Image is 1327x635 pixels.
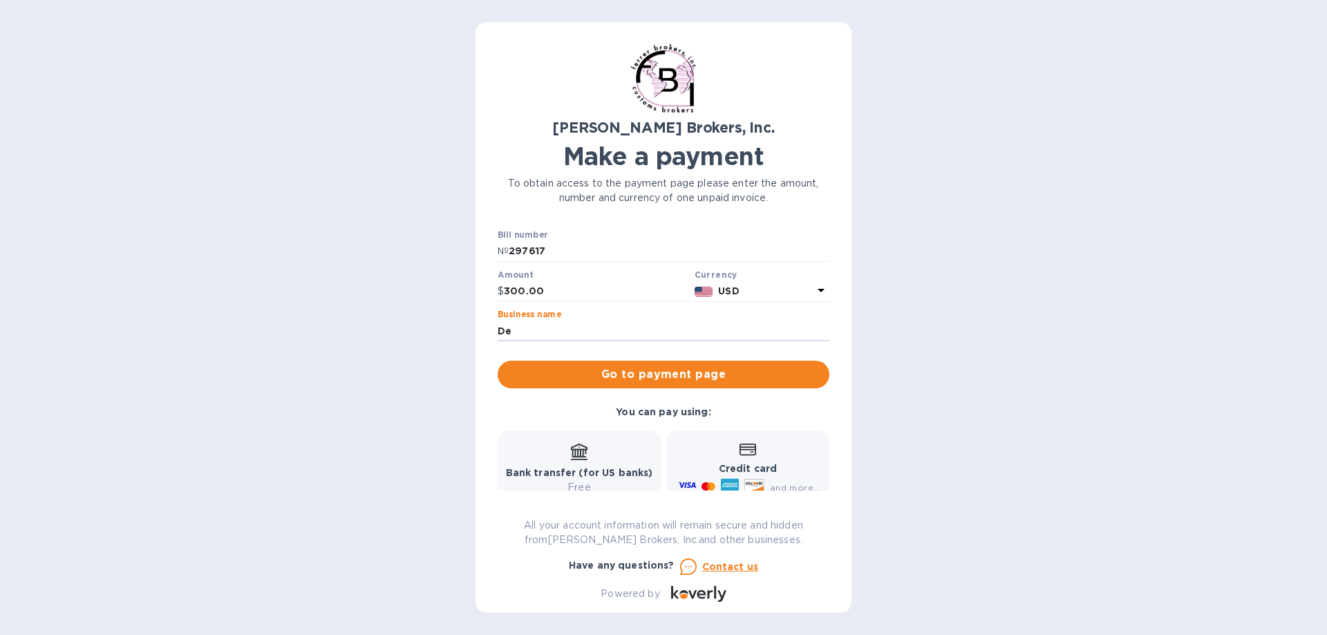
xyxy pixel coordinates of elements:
b: Credit card [719,463,777,474]
b: USD [718,285,739,296]
b: Have any questions? [569,560,675,571]
b: Currency [695,269,737,280]
input: 0.00 [504,281,689,302]
p: To obtain access to the payment page please enter the amount, number and currency of one unpaid i... [498,176,829,205]
button: Go to payment page [498,361,829,388]
p: Powered by [601,587,659,601]
b: You can pay using: [616,406,710,417]
label: Business name [498,311,561,319]
span: and more... [770,482,820,493]
b: Bank transfer (for US banks) [506,467,653,478]
input: Enter business name [498,321,829,341]
u: Contact us [702,561,759,572]
span: Go to payment page [509,366,818,383]
input: Enter bill number [509,241,829,262]
p: Free [506,480,653,495]
p: № [498,244,509,258]
p: $ [498,284,504,298]
b: [PERSON_NAME] Brokers, Inc. [552,119,774,136]
p: All your account information will remain secure and hidden from [PERSON_NAME] Brokers, Inc. and o... [498,518,829,547]
img: USD [695,287,713,296]
label: Amount [498,271,533,279]
label: Bill number [498,231,547,240]
h1: Make a payment [498,142,829,171]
